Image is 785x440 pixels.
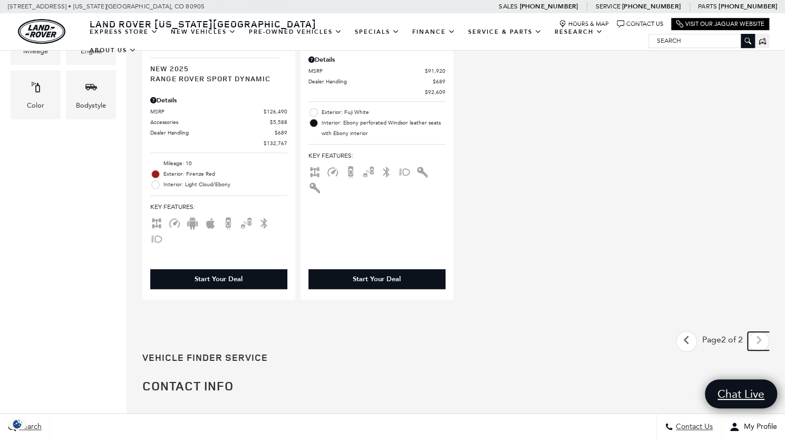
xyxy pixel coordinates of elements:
span: Exterior: Firenze Red [163,169,287,179]
span: Backup Camera [344,167,357,175]
span: Adaptive Cruise Control [326,167,339,175]
img: Opt-Out Icon [5,418,30,429]
span: Key Features : [308,150,445,161]
span: $689 [275,129,287,137]
span: Bluetooth [380,167,393,175]
span: Chat Live [712,387,770,401]
li: Mileage: 10 [150,158,287,169]
div: Start Your Deal [195,274,243,284]
img: Land Rover [18,19,65,44]
span: $132,767 [264,139,287,147]
span: $689 [433,78,445,85]
a: New Vehicles [164,23,243,41]
a: Finance [406,23,462,41]
div: Start Your Deal [150,269,287,289]
a: [PHONE_NUMBER] [622,2,681,11]
span: AWD [308,167,321,175]
span: Fog Lights [150,234,163,242]
a: MSRP $91,920 [308,67,445,75]
span: Contact Us [673,423,713,432]
span: Interior Accents [416,167,429,175]
a: EXPRESS STORE [83,23,164,41]
span: Service [595,3,620,10]
span: $126,490 [264,108,287,116]
a: Accessories $5,588 [150,118,287,126]
a: [PHONE_NUMBER] [719,2,777,11]
h3: Vehicle Finder Service [142,352,769,364]
div: Engine [81,45,102,57]
span: New 2025 [150,63,279,73]
span: Blind Spot Monitor [240,218,253,226]
input: Search [649,34,754,47]
a: Chat Live [705,379,777,408]
span: Fog Lights [398,167,411,175]
a: land-rover [18,19,65,44]
div: Pricing Details - Range Rover Sport Dynamic [150,95,287,105]
a: About Us [83,41,143,60]
div: Color [27,100,44,111]
div: Bodystyle [76,100,106,111]
a: [STREET_ADDRESS] • [US_STATE][GEOGRAPHIC_DATA], CO 80905 [8,3,205,10]
a: Dealer Handling $689 [150,129,287,137]
span: Bluetooth [258,218,270,226]
a: Visit Our Jaguar Website [676,20,764,28]
span: Keyless Entry [308,183,321,190]
span: Sales [499,3,518,10]
span: Adaptive Cruise Control [168,218,181,226]
span: Dealer Handling [150,129,275,137]
section: Click to Open Cookie Consent Modal [5,418,30,429]
span: $92,609 [425,88,445,96]
span: Apple Car-Play [204,218,217,226]
span: Interior: Ebony perforated Windsor leather seats with Ebony interior [322,118,445,139]
span: Bodystyle [85,78,98,100]
div: Start Your Deal [353,274,401,284]
a: Service & Parts [462,23,548,41]
a: Specials [348,23,406,41]
span: Range Rover Sport Dynamic [150,73,279,83]
span: Android Auto [186,218,199,226]
span: MSRP [308,67,425,75]
span: Color [30,78,42,100]
span: Land Rover [US_STATE][GEOGRAPHIC_DATA] [90,17,316,30]
a: Research [548,23,609,41]
button: Open user profile menu [721,414,785,440]
span: MSRP [150,108,264,116]
div: Start Your Deal [308,269,445,289]
nav: Main Navigation [83,23,648,60]
a: previous page [675,332,698,350]
a: Contact Us [617,20,663,28]
span: My Profile [740,423,777,432]
a: Available at RetailerNew 2025Range Rover Sport Dynamic [150,39,287,83]
a: MSRP $126,490 [150,108,287,116]
span: Interior: Light Cloud/Ebony [163,179,287,190]
a: Dealer Handling $689 [308,78,445,85]
a: Hours & Map [559,20,609,28]
span: Parts [698,3,717,10]
span: Backup Camera [222,218,235,226]
span: Dealer Handling [308,78,433,85]
a: $132,767 [150,139,287,147]
span: $91,920 [425,67,445,75]
span: AWD [150,218,163,226]
h2: Contact Info [142,379,769,393]
div: BodystyleBodystyle [66,70,116,119]
a: [PHONE_NUMBER] [519,2,578,11]
span: Accessories [150,118,270,126]
a: Pre-Owned Vehicles [243,23,348,41]
div: Page 2 of 2 [697,331,748,352]
div: ColorColor [11,70,61,119]
a: Land Rover [US_STATE][GEOGRAPHIC_DATA] [83,17,323,30]
a: $92,609 [308,88,445,96]
span: Key Features : [150,201,287,213]
div: Mileage [23,45,48,57]
span: Blind Spot Monitor [362,167,375,175]
span: $5,588 [270,118,287,126]
span: Exterior: Fuji White [322,107,445,118]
